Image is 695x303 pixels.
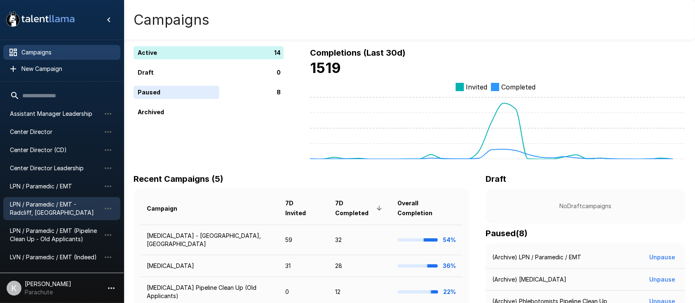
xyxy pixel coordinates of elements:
[277,88,281,97] p: 8
[329,255,391,277] td: 28
[486,228,528,238] b: Paused ( 8 )
[499,202,672,210] p: No Draft campaigns
[274,49,281,57] p: 14
[147,204,188,214] span: Campaign
[335,198,385,218] span: 7D Completed
[443,262,456,269] b: 36%
[329,225,391,255] td: 32
[134,174,223,184] b: Recent Campaigns (5)
[277,68,281,77] p: 0
[279,225,329,255] td: 59
[492,253,581,261] p: (Archive) LPN / Paramedic / EMT
[285,198,322,218] span: 7D Invited
[443,288,456,295] b: 22%
[398,198,456,218] span: Overall Completion
[140,255,279,277] td: [MEDICAL_DATA]
[310,48,406,58] b: Completions (Last 30d)
[486,174,506,184] b: Draft
[310,59,341,76] b: 1519
[140,225,279,255] td: [MEDICAL_DATA] - [GEOGRAPHIC_DATA], [GEOGRAPHIC_DATA]
[492,275,566,284] p: (Archive) [MEDICAL_DATA]
[279,255,329,277] td: 31
[646,250,679,265] button: Unpause
[646,272,679,287] button: Unpause
[443,236,456,243] b: 54%
[134,11,209,28] h4: Campaigns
